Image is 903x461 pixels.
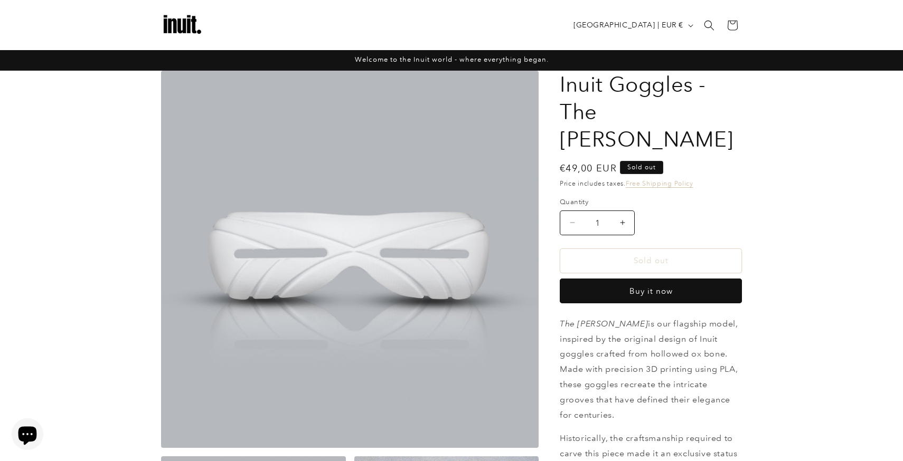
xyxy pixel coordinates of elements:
button: [GEOGRAPHIC_DATA] | EUR € [567,15,698,35]
p: is our flagship model, inspired by the original design of Inuit goggles crafted from hollowed ox ... [560,316,742,423]
div: Price includes taxes. [560,178,742,189]
span: Sold out [620,161,663,174]
span: Welcome to the Inuit world - where everything began. [355,55,549,63]
div: Announcement [161,50,742,70]
a: Free Shipping Policy [626,179,693,187]
summary: Search [698,14,721,37]
span: €49,00 EUR [560,161,617,175]
button: Sold out [560,248,742,273]
h1: Inuit Goggles - The [PERSON_NAME] [560,71,742,153]
img: Inuit Logo [161,4,203,46]
inbox-online-store-chat: Shopify online store chat [8,418,46,453]
label: Quantity [560,197,742,207]
button: Buy it now [560,278,742,303]
span: [GEOGRAPHIC_DATA] | EUR € [573,20,683,31]
em: The [PERSON_NAME] [560,319,648,329]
